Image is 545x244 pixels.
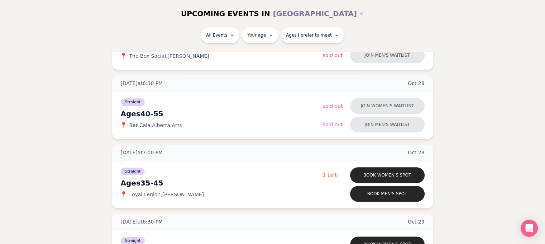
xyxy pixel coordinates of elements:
[286,32,332,38] span: Ages I prefer to meet
[121,218,163,225] span: [DATE] at 6:30 PM
[408,80,425,87] span: Oct 28
[121,149,163,156] span: [DATE] at 7:00 PM
[323,52,343,58] span: Sold Out
[281,27,344,43] button: Ages I prefer to meet
[408,218,425,225] span: Oct 29
[521,220,538,237] div: Open Intercom Messenger
[121,178,323,188] div: Ages 35-45
[350,117,425,132] button: Join men's waitlist
[242,27,278,43] button: Your age
[323,172,339,178] span: 1 Left!
[121,53,126,59] span: 📍
[350,47,425,63] button: Join men's waitlist
[129,52,209,60] span: The Box Social , [PERSON_NAME]
[350,167,425,183] button: Book women's spot
[129,122,182,129] span: Bar Cala , Alberta Arts
[121,168,145,175] span: Straight
[121,122,126,128] span: 📍
[181,9,270,19] span: UPCOMING EVENTS IN
[350,98,425,114] button: Join women's waitlist
[273,6,364,22] button: [GEOGRAPHIC_DATA]
[323,122,343,127] span: Sold Out
[121,80,163,87] span: [DATE] at 6:30 PM
[121,192,126,197] span: 📍
[247,32,266,38] span: Your age
[121,98,145,106] span: Straight
[350,186,425,202] button: Book men's spot
[323,103,343,109] span: Sold Out
[206,32,227,38] span: All Events
[408,149,425,156] span: Oct 28
[129,191,204,198] span: Loyal Legion , [PERSON_NAME]
[201,27,239,43] button: All Events
[121,109,323,119] div: Ages 40-55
